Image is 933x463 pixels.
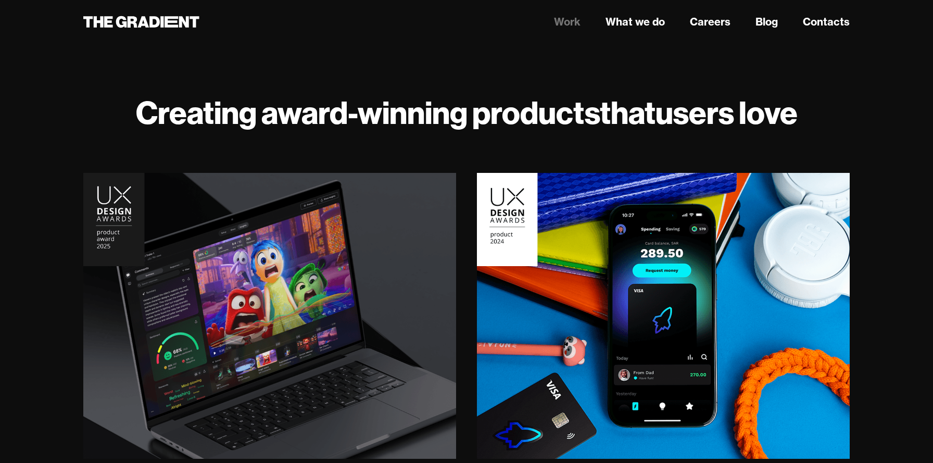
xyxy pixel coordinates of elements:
a: What we do [606,14,665,30]
a: Contacts [803,14,850,30]
strong: that [600,93,655,132]
a: Careers [690,14,730,30]
h1: Creating award-winning products users love [83,94,850,131]
a: Work [554,14,581,30]
a: Blog [755,14,778,30]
